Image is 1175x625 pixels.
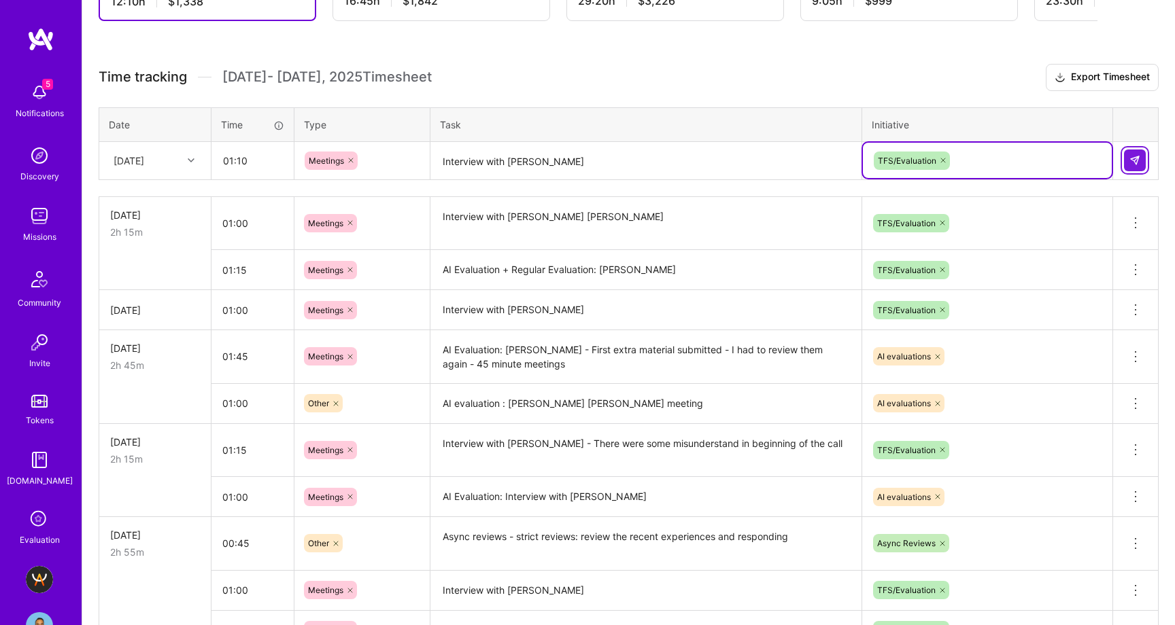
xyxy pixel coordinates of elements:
[1046,64,1159,91] button: Export Timesheet
[22,566,56,593] a: A.Team - Grow A.Team's Community & Demand
[188,157,194,164] i: icon Chevron
[26,329,53,356] img: Invite
[877,398,931,408] span: AI evaluations
[308,351,343,361] span: Meetings
[110,545,200,559] div: 2h 55m
[432,251,860,289] textarea: AI Evaluation + Regular Evaluation: [PERSON_NAME]
[1124,149,1147,171] div: null
[26,202,53,230] img: teamwork
[308,305,343,315] span: Meetings
[27,27,54,52] img: logo
[432,572,860,609] textarea: Interview with [PERSON_NAME]
[308,445,343,455] span: Meetings
[211,205,294,241] input: HH:MM
[26,566,53,593] img: A.Team - Grow A.Team's Community & Demand
[110,208,200,222] div: [DATE]
[110,303,200,317] div: [DATE]
[432,425,860,476] textarea: Interview with [PERSON_NAME] - There were some misunderstand in beginning of the call
[211,479,294,515] input: HH:MM
[877,351,931,361] span: AI evaluations
[432,143,860,179] textarea: Interview with [PERSON_NAME]
[872,118,1103,132] div: Initiative
[877,492,931,502] span: AI evaluations
[308,218,343,228] span: Meetings
[211,292,294,328] input: HH:MM
[99,107,211,141] th: Date
[432,198,860,249] textarea: Interview with [PERSON_NAME] [PERSON_NAME]
[432,478,860,516] textarea: AI Evaluation: Interview with [PERSON_NAME]
[26,413,54,427] div: Tokens
[222,69,432,86] span: [DATE] - [DATE] , 2025 Timesheet
[110,528,200,542] div: [DATE]
[20,533,60,547] div: Evaluation
[308,398,329,408] span: Other
[27,507,52,533] i: icon SelectionTeam
[878,156,936,166] span: TFS/Evaluation
[211,432,294,468] input: HH:MM
[877,585,936,595] span: TFS/Evaluation
[877,305,936,315] span: TFS/Evaluation
[211,572,294,608] input: HH:MM
[110,452,200,466] div: 2h 15m
[432,291,860,329] textarea: Interview with [PERSON_NAME]
[877,265,936,275] span: TFS/Evaluation
[1129,155,1140,166] img: Submit
[432,385,860,423] textarea: AI evaluation : [PERSON_NAME] [PERSON_NAME] meeting
[211,385,294,421] input: HH:MM
[1055,71,1066,85] i: icon Download
[42,79,53,90] span: 5
[432,332,860,382] textarea: AI Evaluation: [PERSON_NAME] - First extra material submitted - I had to review them again - 45 m...
[212,143,293,179] input: HH:MM
[308,585,343,595] span: Meetings
[432,518,860,569] textarea: Async reviews - strict reviews: review the recent experiences and responding
[26,142,53,169] img: discovery
[309,156,344,166] span: Meetings
[26,446,53,474] img: guide book
[26,79,53,106] img: bell
[110,435,200,449] div: [DATE]
[211,525,294,561] input: HH:MM
[110,341,200,355] div: [DATE]
[877,538,936,548] span: Async Reviews
[99,69,187,86] span: Time tracking
[430,107,862,141] th: Task
[110,225,200,239] div: 2h 15m
[221,118,284,132] div: Time
[308,492,343,502] span: Meetings
[29,356,50,370] div: Invite
[294,107,430,141] th: Type
[18,296,61,310] div: Community
[308,265,343,275] span: Meetings
[211,252,294,288] input: HH:MM
[877,218,936,228] span: TFS/Evaluation
[877,445,936,455] span: TFS/Evaluation
[114,154,144,168] div: [DATE]
[7,474,73,488] div: [DOMAIN_NAME]
[23,230,56,244] div: Missions
[211,338,294,374] input: HH:MM
[20,169,59,183] div: Discovery
[110,358,200,372] div: 2h 45m
[308,538,329,548] span: Other
[23,263,56,296] img: Community
[31,395,48,408] img: tokens
[16,106,64,120] div: Notifications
